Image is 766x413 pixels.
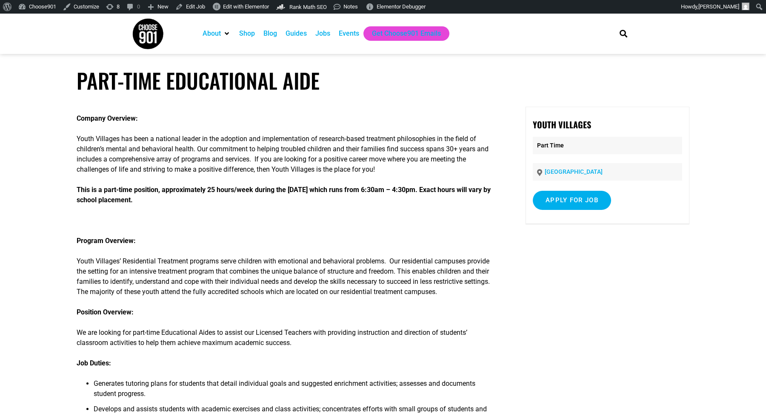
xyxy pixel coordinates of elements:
div: About [198,26,235,41]
h1: Part-Time Educational Aide [77,68,689,93]
span: Edit with Elementor [223,3,269,10]
strong: Job Duties: [77,359,111,367]
a: [GEOGRAPHIC_DATA] [545,168,603,175]
a: Shop [239,28,255,39]
p: Youth Villages’ Residential Treatment programs serve children with emotional and behavioral probl... [77,256,495,297]
strong: Company Overview: [77,114,138,122]
p: We are looking for part-time Educational Aides to assist our Licensed Teachers with providing ins... [77,328,495,348]
nav: Main nav [198,26,605,41]
a: Blog [263,28,277,39]
span: [PERSON_NAME] [698,3,739,10]
a: About [203,28,221,39]
p: Youth Villages has been a national leader in the adoption and implementation of research-based tr... [77,134,495,175]
a: Jobs [315,28,330,39]
strong: This is a part-time position, approximately 25 hours/week during the [DATE] which runs from 6:30a... [77,186,491,204]
a: Guides [286,28,307,39]
a: Events [339,28,359,39]
input: Apply for job [533,191,611,210]
a: Get Choose901 Emails [372,28,441,39]
strong: Youth Villages [533,118,591,131]
li: Generates tutoring plans for students that detail individual goals and suggested enrichment activ... [94,379,495,404]
div: Search [617,27,631,41]
strong: Program Overview: [77,237,136,245]
span: Rank Math SEO [289,4,327,10]
strong: Position Overview: [77,308,134,316]
p: Part Time [533,137,682,154]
